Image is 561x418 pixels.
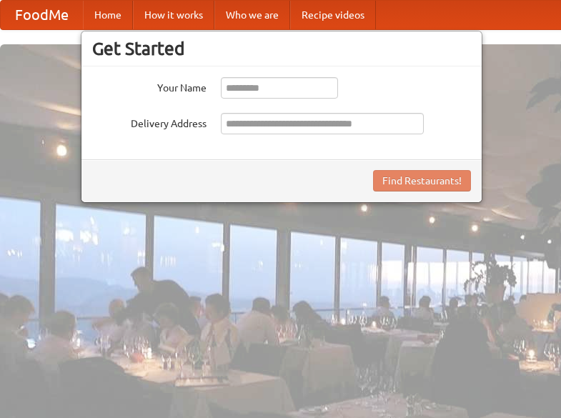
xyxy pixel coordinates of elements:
[92,113,207,131] label: Delivery Address
[1,1,83,29] a: FoodMe
[373,170,471,191] button: Find Restaurants!
[214,1,290,29] a: Who we are
[92,77,207,95] label: Your Name
[83,1,133,29] a: Home
[92,38,471,59] h3: Get Started
[290,1,376,29] a: Recipe videos
[133,1,214,29] a: How it works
